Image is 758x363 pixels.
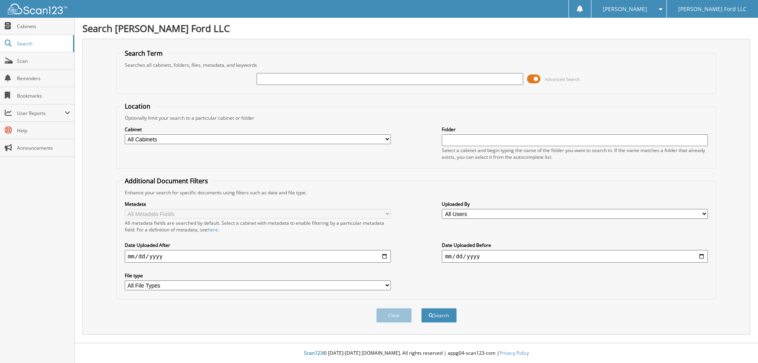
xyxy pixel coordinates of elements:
span: Bookmarks [17,92,70,99]
div: Enhance your search for specific documents using filters such as date and file type. [121,189,712,196]
legend: Search Term [121,49,167,58]
div: All metadata fields are searched by default. Select a cabinet with metadata to enable filtering b... [125,220,391,233]
h1: Search [PERSON_NAME] Ford LLC [83,22,750,35]
a: here [208,226,218,233]
legend: Location [121,102,154,111]
input: end [442,250,708,263]
a: Privacy Policy [499,350,529,356]
label: Cabinet [125,126,391,133]
div: © [DATE]-[DATE] [DOMAIN_NAME]. All rights reserved | appg04-scan123-com | [75,344,758,363]
button: Clear [376,308,412,323]
span: Advanced Search [545,76,580,82]
span: Cabinets [17,23,70,30]
label: File type [125,272,391,279]
span: [PERSON_NAME] Ford LLC [678,7,747,11]
div: Select a cabinet and begin typing the name of the folder you want to search in. If the name match... [442,147,708,160]
label: Folder [442,126,708,133]
div: Searches all cabinets, folders, files, metadata, and keywords [121,62,712,68]
input: start [125,250,391,263]
label: Uploaded By [442,201,708,207]
span: Help [17,127,70,134]
label: Date Uploaded After [125,242,391,248]
span: User Reports [17,110,65,117]
span: Scan123 [304,350,323,356]
img: scan123-logo-white.svg [8,4,67,14]
span: Search [17,40,69,47]
label: Metadata [125,201,391,207]
span: Reminders [17,75,70,82]
label: Date Uploaded Before [442,242,708,248]
span: [PERSON_NAME] [603,7,647,11]
legend: Additional Document Filters [121,177,212,185]
div: Optionally limit your search to a particular cabinet or folder [121,115,712,121]
button: Search [421,308,457,323]
span: Scan [17,58,70,64]
span: Announcements [17,145,70,151]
